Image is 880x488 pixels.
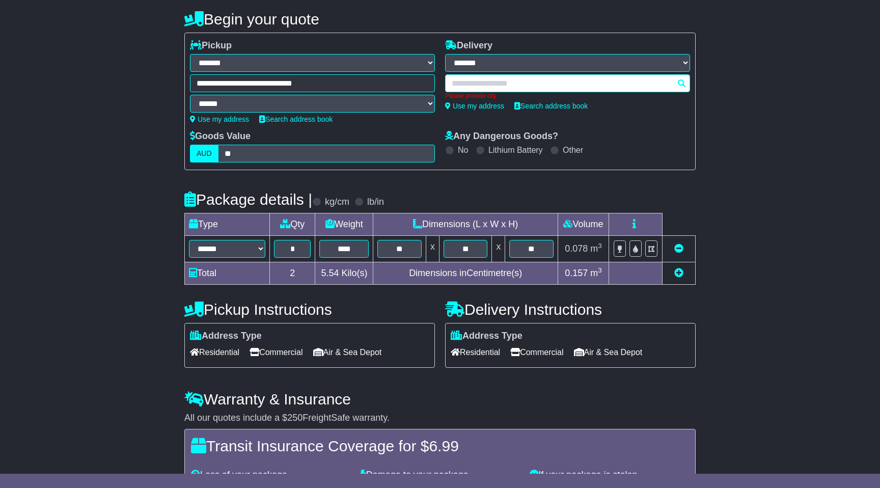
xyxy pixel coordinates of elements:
td: 2 [270,262,315,285]
div: All our quotes include a $ FreightSafe warranty. [184,413,696,424]
span: Commercial [510,344,563,360]
span: 6.99 [429,438,458,454]
typeahead: Please provide city [445,74,690,92]
label: Delivery [445,40,492,51]
span: Air & Sea Depot [574,344,643,360]
label: Lithium Battery [488,145,543,155]
div: Damage to your package [355,470,525,481]
td: Dimensions in Centimetre(s) [373,262,558,285]
td: Kilo(s) [315,262,373,285]
span: m [590,268,602,278]
td: Volume [558,213,609,236]
td: Weight [315,213,373,236]
span: m [590,243,602,254]
div: If your package is stolen [525,470,694,481]
sup: 3 [598,242,602,250]
label: Address Type [190,331,262,342]
label: Goods Value [190,131,251,142]
h4: Delivery Instructions [445,301,696,318]
h4: Warranty & Insurance [184,391,696,408]
td: Qty [270,213,315,236]
span: 0.078 [565,243,588,254]
div: Loss of your package [186,470,355,481]
span: Residential [451,344,500,360]
a: Search address book [259,115,333,123]
span: 0.157 [565,268,588,278]
label: lb/in [367,197,384,208]
label: Other [563,145,583,155]
td: x [492,236,505,262]
label: Address Type [451,331,522,342]
a: Add new item [674,268,683,278]
label: Pickup [190,40,232,51]
td: Total [185,262,270,285]
td: Dimensions (L x W x H) [373,213,558,236]
h4: Package details | [184,191,312,208]
label: Any Dangerous Goods? [445,131,558,142]
h4: Pickup Instructions [184,301,435,318]
h4: Begin your quote [184,11,696,28]
div: Please provide city [445,92,690,99]
span: Air & Sea Depot [313,344,382,360]
a: Use my address [445,102,504,110]
td: x [426,236,439,262]
label: kg/cm [325,197,349,208]
label: AUD [190,145,218,162]
span: Residential [190,344,239,360]
span: 5.54 [321,268,339,278]
span: 250 [287,413,302,423]
span: Commercial [250,344,302,360]
a: Search address book [514,102,588,110]
td: Type [185,213,270,236]
label: No [458,145,468,155]
h4: Transit Insurance Coverage for $ [191,438,689,454]
sup: 3 [598,266,602,274]
a: Remove this item [674,243,683,254]
a: Use my address [190,115,249,123]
